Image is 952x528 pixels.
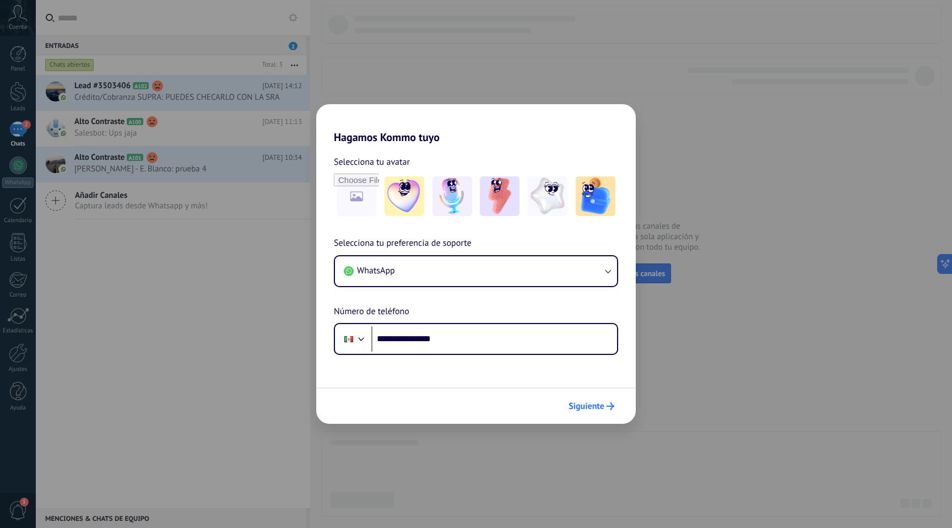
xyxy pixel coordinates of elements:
[316,104,636,144] h2: Hagamos Kommo tuyo
[569,402,604,410] span: Siguiente
[480,176,520,216] img: -3.jpeg
[432,176,472,216] img: -2.jpeg
[334,155,410,169] span: Selecciona tu avatar
[357,265,395,276] span: WhatsApp
[334,236,472,251] span: Selecciona tu preferencia de soporte
[335,256,617,286] button: WhatsApp
[338,327,359,351] div: Mexico: + 52
[334,305,409,319] span: Número de teléfono
[576,176,615,216] img: -5.jpeg
[564,397,619,416] button: Siguiente
[528,176,567,216] img: -4.jpeg
[385,176,424,216] img: -1.jpeg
